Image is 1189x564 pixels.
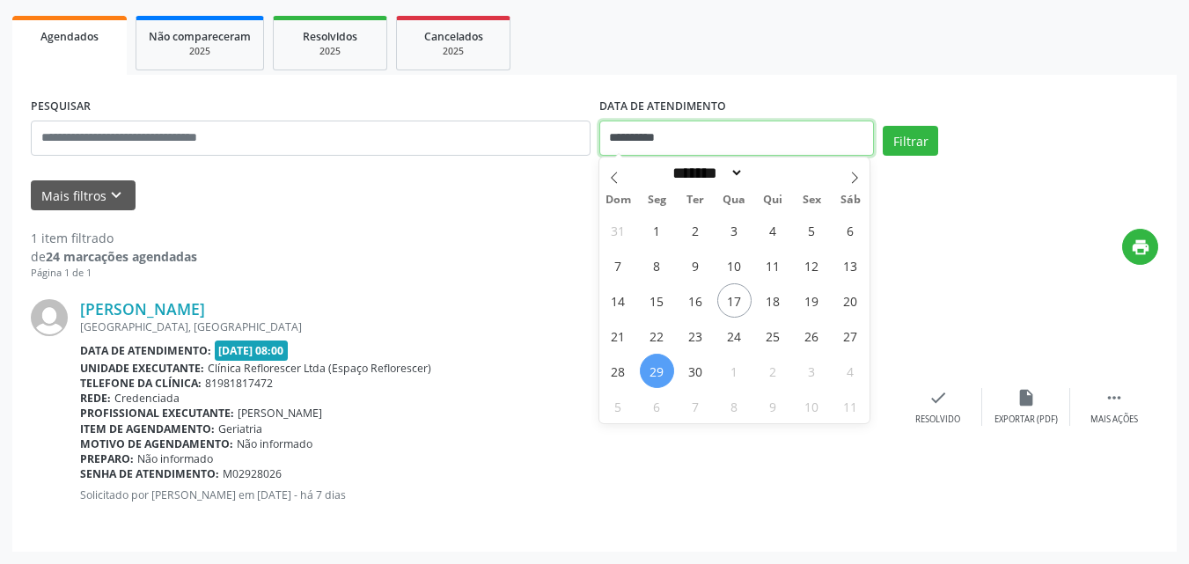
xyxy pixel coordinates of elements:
span: Setembro 27, 2025 [833,319,868,353]
p: Solicitado por [PERSON_NAME] em [DATE] - há 7 dias [80,487,894,502]
input: Year [744,164,802,182]
span: Setembro 7, 2025 [601,248,635,282]
span: Outubro 4, 2025 [833,354,868,388]
div: 2025 [286,45,374,58]
i: print [1131,238,1150,257]
span: 81981817472 [205,376,273,391]
span: Setembro 20, 2025 [833,283,868,318]
span: Setembro 1, 2025 [640,213,674,247]
span: Setembro 10, 2025 [717,248,752,282]
b: Telefone da clínica: [80,376,202,391]
span: Outubro 5, 2025 [601,389,635,423]
span: Setembro 14, 2025 [601,283,635,318]
i:  [1105,388,1124,407]
span: Setembro 24, 2025 [717,319,752,353]
span: [PERSON_NAME] [238,406,322,421]
span: Outubro 7, 2025 [679,389,713,423]
button: Mais filtroskeyboard_arrow_down [31,180,136,211]
span: Setembro 23, 2025 [679,319,713,353]
span: Outubro 3, 2025 [795,354,829,388]
a: [PERSON_NAME] [80,299,205,319]
span: Outubro 9, 2025 [756,389,790,423]
span: Ter [676,194,715,206]
span: Resolvidos [303,29,357,44]
span: Setembro 29, 2025 [640,354,674,388]
span: Setembro 5, 2025 [795,213,829,247]
span: Setembro 16, 2025 [679,283,713,318]
span: Setembro 8, 2025 [640,248,674,282]
b: Senha de atendimento: [80,466,219,481]
span: Setembro 9, 2025 [679,248,713,282]
b: Motivo de agendamento: [80,436,233,451]
div: 2025 [149,45,251,58]
div: 1 item filtrado [31,229,197,247]
select: Month [667,164,745,182]
b: Unidade executante: [80,361,204,376]
b: Data de atendimento: [80,343,211,358]
span: Setembro 2, 2025 [679,213,713,247]
img: img [31,299,68,336]
div: Exportar (PDF) [995,414,1058,426]
span: Dom [599,194,638,206]
span: Setembro 4, 2025 [756,213,790,247]
div: Página 1 de 1 [31,266,197,281]
span: Qua [715,194,753,206]
span: Outubro 1, 2025 [717,354,752,388]
span: Setembro 21, 2025 [601,319,635,353]
span: Setembro 25, 2025 [756,319,790,353]
span: Setembro 12, 2025 [795,248,829,282]
div: 2025 [409,45,497,58]
span: Setembro 11, 2025 [756,248,790,282]
span: Setembro 19, 2025 [795,283,829,318]
span: Setembro 26, 2025 [795,319,829,353]
span: Geriatria [218,421,262,436]
span: Setembro 30, 2025 [679,354,713,388]
span: Setembro 17, 2025 [717,283,752,318]
i: check [928,388,948,407]
span: Sáb [831,194,870,206]
span: Não informado [237,436,312,451]
div: Mais ações [1090,414,1138,426]
b: Preparo: [80,451,134,466]
span: Outubro 11, 2025 [833,389,868,423]
span: Agendados [40,29,99,44]
span: Sex [792,194,831,206]
span: Setembro 22, 2025 [640,319,674,353]
span: Outubro 6, 2025 [640,389,674,423]
div: [GEOGRAPHIC_DATA], [GEOGRAPHIC_DATA] [80,319,894,334]
button: print [1122,229,1158,265]
span: Não informado [137,451,213,466]
b: Rede: [80,391,111,406]
span: Credenciada [114,391,180,406]
label: PESQUISAR [31,93,91,121]
strong: 24 marcações agendadas [46,248,197,265]
span: Clínica Reflorescer Ltda (Espaço Reflorescer) [208,361,431,376]
span: Setembro 18, 2025 [756,283,790,318]
span: Setembro 3, 2025 [717,213,752,247]
i: keyboard_arrow_down [106,186,126,205]
span: Não compareceram [149,29,251,44]
i: insert_drive_file [1017,388,1036,407]
span: [DATE] 08:00 [215,341,289,361]
span: Outubro 2, 2025 [756,354,790,388]
span: M02928026 [223,466,282,481]
span: Seg [637,194,676,206]
span: Cancelados [424,29,483,44]
span: Setembro 15, 2025 [640,283,674,318]
div: Resolvido [915,414,960,426]
div: de [31,247,197,266]
span: Setembro 13, 2025 [833,248,868,282]
span: Setembro 6, 2025 [833,213,868,247]
button: Filtrar [883,126,938,156]
b: Profissional executante: [80,406,234,421]
span: Outubro 10, 2025 [795,389,829,423]
span: Outubro 8, 2025 [717,389,752,423]
span: Setembro 28, 2025 [601,354,635,388]
span: Agosto 31, 2025 [601,213,635,247]
b: Item de agendamento: [80,421,215,436]
span: Qui [753,194,792,206]
label: DATA DE ATENDIMENTO [599,93,726,121]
